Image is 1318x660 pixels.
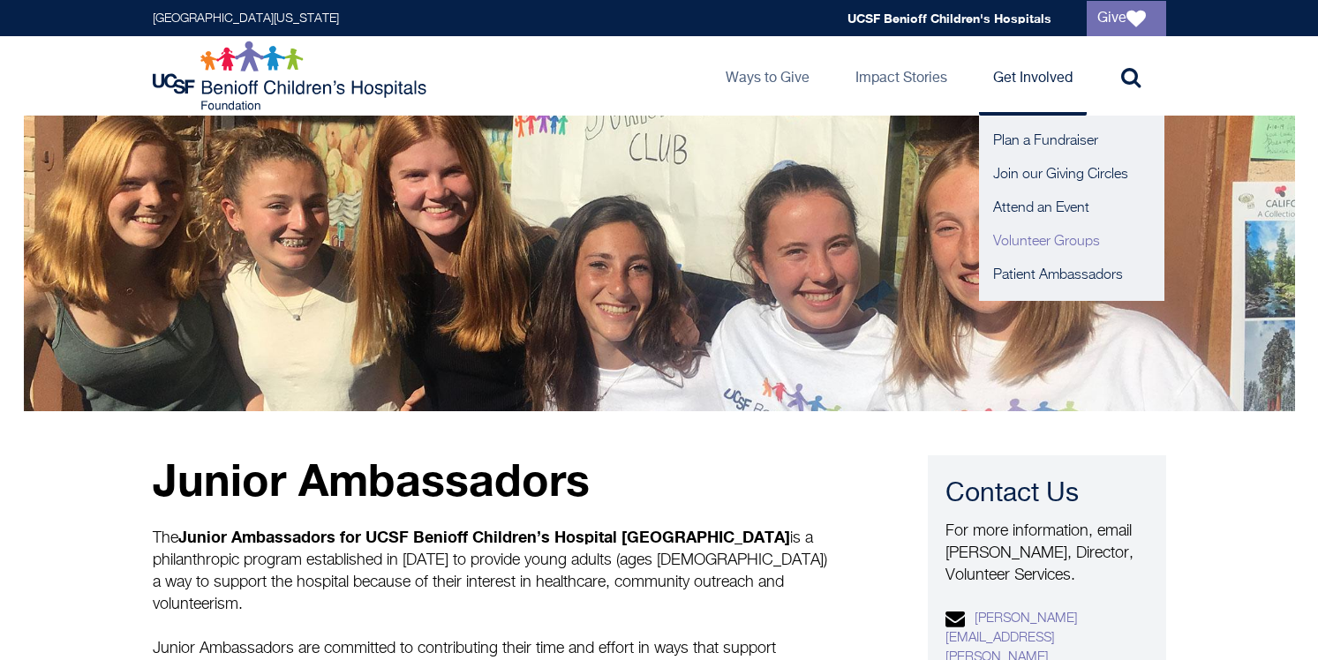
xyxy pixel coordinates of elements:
[178,527,790,546] strong: Junior Ambassadors for UCSF Benioff Children’s Hospital [GEOGRAPHIC_DATA]
[153,455,832,504] p: Junior Ambassadors
[153,526,832,616] p: The is a philanthropic program established in [DATE] to provide young adults (ages [DEMOGRAPHIC_D...
[153,41,431,111] img: Logo for UCSF Benioff Children's Hospitals Foundation
[847,11,1051,26] a: UCSF Benioff Children's Hospitals
[153,12,339,25] a: [GEOGRAPHIC_DATA][US_STATE]
[945,521,1149,587] p: For more information, email [PERSON_NAME], Director, Volunteer Services.
[979,124,1164,158] a: Plan a Fundraiser
[945,476,1149,512] div: Contact Us
[1087,1,1166,36] a: Give
[979,191,1164,225] a: Attend an Event
[979,158,1164,191] a: Join our Giving Circles
[841,36,961,116] a: Impact Stories
[712,36,824,116] a: Ways to Give
[979,36,1087,116] a: Get Involved
[979,259,1164,292] a: Patient Ambassadors
[979,225,1164,259] a: Volunteer Groups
